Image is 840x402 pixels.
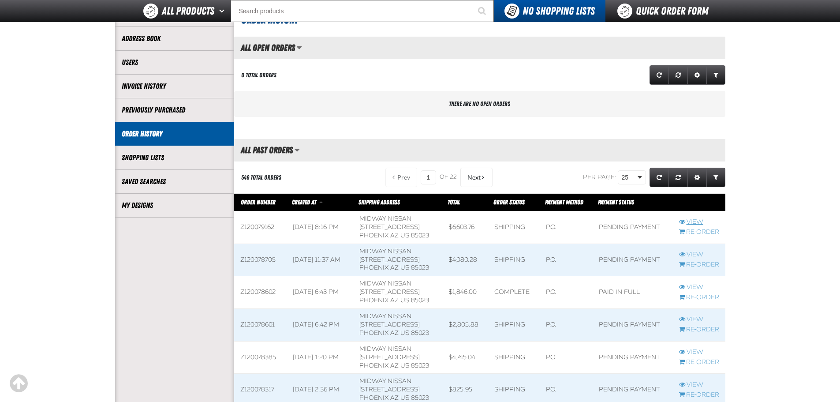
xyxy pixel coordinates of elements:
td: Z120078602 [234,276,287,309]
input: Current page number [421,170,436,184]
a: Total [448,199,460,206]
th: Row actions [673,194,725,211]
span: AZ [390,297,399,304]
a: My Designs [122,200,228,210]
a: Re-Order Z120078602 order [679,293,719,302]
td: [DATE] 6:42 PM [287,309,354,342]
span: [STREET_ADDRESS] [359,353,420,361]
a: Previously Purchased [122,105,228,115]
span: US [400,232,409,239]
a: Invoice History [122,81,228,91]
span: PHOENIX [359,264,388,271]
td: $4,745.04 [442,341,488,374]
bdo: 85023 [411,297,429,304]
button: Next Page [460,168,493,187]
div: 546 Total Orders [241,173,281,182]
a: Order Status [493,199,525,206]
a: Reset grid action [668,65,688,85]
td: Pending payment [593,341,672,374]
td: Complete [488,276,540,309]
span: Payment Method [545,199,583,206]
bdo: 85023 [411,394,429,402]
bdo: 85023 [411,232,429,239]
span: [STREET_ADDRESS] [359,256,420,263]
span: US [400,394,409,402]
td: Shipping [488,309,540,342]
span: US [400,297,409,304]
a: Re-Order Z120079162 order [679,228,719,237]
a: View Z120078601 order [679,316,719,324]
span: [STREET_ADDRESS] [359,288,420,296]
span: AZ [390,362,399,369]
a: Saved Searches [122,177,228,187]
a: Re-Order Z120078385 order [679,358,719,367]
span: There are no open orders [449,100,510,107]
td: $6,603.76 [442,211,488,244]
a: Expand or Collapse Grid Settings [687,65,707,85]
a: View Z120079162 order [679,218,719,226]
button: Manage grid views. Current view is All Open Orders [296,40,302,55]
span: AZ [390,394,399,402]
span: US [400,264,409,271]
h2: All Open Orders [234,43,295,53]
td: Z120078385 [234,341,287,374]
td: Z120078705 [234,244,287,276]
span: Created At [292,199,316,206]
span: AZ [390,329,399,337]
a: Users [122,57,228,68]
td: [DATE] 8:16 PM [287,211,354,244]
td: $1,846.00 [442,276,488,309]
a: Order History [122,129,228,139]
span: 25 [622,173,636,182]
div: Scroll to the top [9,374,28,393]
a: Re-Order Z120078601 order [679,326,719,334]
span: Midway Nissan [359,215,411,222]
span: Per page: [583,173,616,181]
button: Manage grid views. Current view is All Past Orders [294,143,300,158]
a: Expand or Collapse Grid Filters [706,65,725,85]
td: $4,080.28 [442,244,488,276]
span: PHOENIX [359,329,388,337]
bdo: 85023 [411,329,429,337]
td: [DATE] 6:43 PM [287,276,354,309]
td: Z120079162 [234,211,287,244]
td: P.O. [540,244,593,276]
td: Pending payment [593,244,672,276]
span: US [400,362,409,369]
td: [DATE] 1:20 PM [287,341,354,374]
td: $2,805.88 [442,309,488,342]
a: Shopping Lists [122,153,228,163]
div: 0 Total Orders [241,71,276,79]
bdo: 85023 [411,362,429,369]
td: Shipping [488,244,540,276]
bdo: 85023 [411,264,429,271]
span: Payment Status [598,199,634,206]
td: P.O. [540,309,593,342]
span: AZ [390,232,399,239]
span: US [400,329,409,337]
span: All Products [162,3,214,19]
span: PHOENIX [359,394,388,402]
a: Reset grid action [668,168,688,187]
a: Refresh grid action [650,65,669,85]
a: View Z120078705 order [679,251,719,259]
span: Next Page [467,174,481,181]
a: Re-Order Z120078705 order [679,261,719,269]
span: Midway Nissan [359,377,411,385]
span: of 22 [440,173,457,181]
a: Expand or Collapse Grid Settings [687,168,707,187]
span: PHOENIX [359,297,388,304]
td: Shipping [488,341,540,374]
span: Midway Nissan [359,345,411,353]
span: [STREET_ADDRESS] [359,223,420,231]
span: No Shopping Lists [523,5,595,17]
a: Address Book [122,34,228,44]
td: Paid in full [593,276,672,309]
td: Pending payment [593,309,672,342]
a: Order Number [241,199,276,206]
a: Re-Order Z120078317 order [679,391,719,399]
td: P.O. [540,211,593,244]
td: Shipping [488,211,540,244]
